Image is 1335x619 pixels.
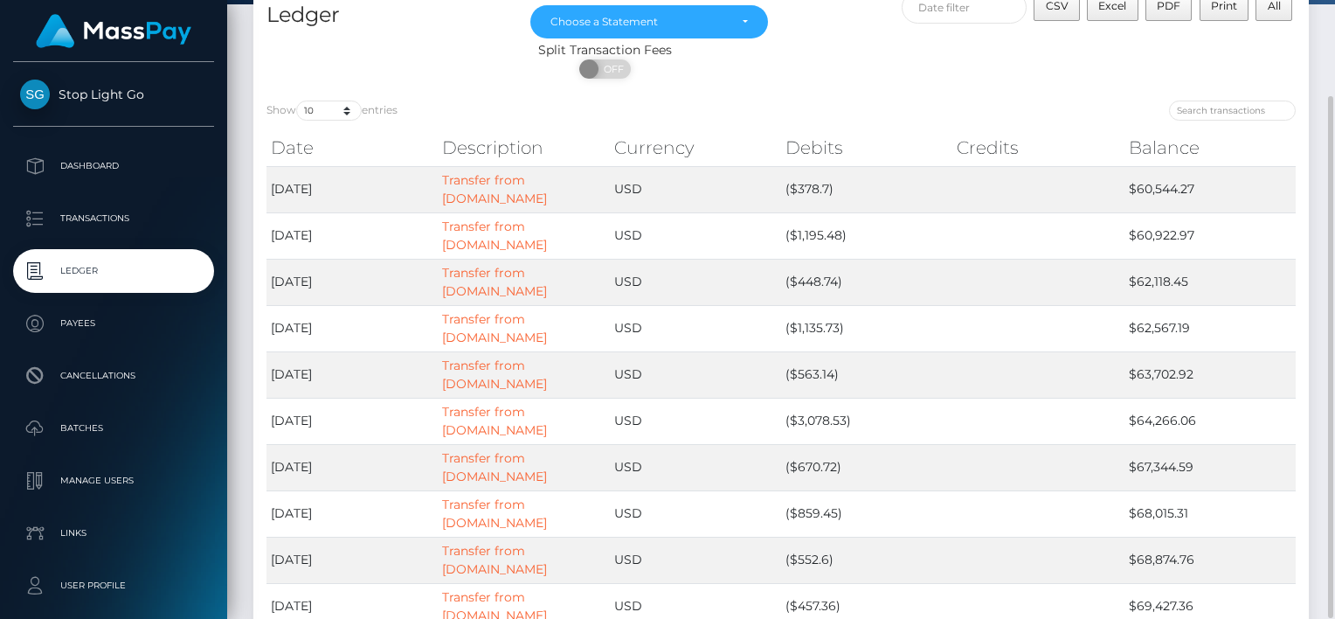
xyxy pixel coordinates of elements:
[610,305,781,351] td: USD
[13,564,214,608] a: User Profile
[266,259,438,305] td: [DATE]
[36,14,191,48] img: MassPay Logo
[781,351,952,398] td: ($563.14)
[266,305,438,351] td: [DATE]
[1124,212,1296,259] td: $60,922.97
[610,259,781,305] td: USD
[253,41,957,59] div: Split Transaction Fees
[266,212,438,259] td: [DATE]
[20,258,207,284] p: Ledger
[442,543,547,577] a: Transfer from [DOMAIN_NAME]
[442,311,547,345] a: Transfer from [DOMAIN_NAME]
[610,351,781,398] td: USD
[20,573,207,599] p: User Profile
[781,259,952,305] td: ($448.74)
[550,15,728,29] div: Choose a Statement
[13,197,214,240] a: Transactions
[1124,130,1296,165] th: Balance
[781,130,952,165] th: Debits
[1124,259,1296,305] td: $62,118.45
[20,310,207,337] p: Payees
[610,166,781,212] td: USD
[442,358,547,392] a: Transfer from [DOMAIN_NAME]
[13,144,214,188] a: Dashboard
[610,212,781,259] td: USD
[1124,305,1296,351] td: $62,567.19
[781,305,952,351] td: ($1,135.73)
[589,59,633,79] span: OFF
[13,249,214,293] a: Ledger
[442,450,547,484] a: Transfer from [DOMAIN_NAME]
[13,511,214,555] a: Links
[442,404,547,438] a: Transfer from [DOMAIN_NAME]
[1124,166,1296,212] td: $60,544.27
[442,265,547,299] a: Transfer from [DOMAIN_NAME]
[266,351,438,398] td: [DATE]
[1169,101,1296,121] input: Search transactions
[20,520,207,546] p: Links
[1124,444,1296,490] td: $67,344.59
[266,101,398,121] label: Show entries
[781,490,952,537] td: ($859.45)
[610,444,781,490] td: USD
[266,166,438,212] td: [DATE]
[781,398,952,444] td: ($3,078.53)
[20,468,207,494] p: Manage Users
[610,537,781,583] td: USD
[530,5,768,38] button: Choose a Statement
[266,444,438,490] td: [DATE]
[13,87,214,102] span: Stop Light Go
[13,354,214,398] a: Cancellations
[610,490,781,537] td: USD
[266,537,438,583] td: [DATE]
[442,172,547,206] a: Transfer from [DOMAIN_NAME]
[781,537,952,583] td: ($552.6)
[266,130,438,165] th: Date
[781,444,952,490] td: ($670.72)
[13,302,214,345] a: Payees
[781,166,952,212] td: ($378.7)
[20,80,50,109] img: Stop Light Go
[952,130,1124,165] th: Credits
[266,490,438,537] td: [DATE]
[610,398,781,444] td: USD
[20,415,207,442] p: Batches
[438,130,609,165] th: Description
[442,497,547,531] a: Transfer from [DOMAIN_NAME]
[13,459,214,503] a: Manage Users
[1124,490,1296,537] td: $68,015.31
[442,219,547,253] a: Transfer from [DOMAIN_NAME]
[20,363,207,389] p: Cancellations
[20,153,207,179] p: Dashboard
[266,398,438,444] td: [DATE]
[1124,351,1296,398] td: $63,702.92
[1124,398,1296,444] td: $64,266.06
[296,101,362,121] select: Showentries
[20,205,207,232] p: Transactions
[1124,537,1296,583] td: $68,874.76
[781,212,952,259] td: ($1,195.48)
[13,407,214,450] a: Batches
[610,130,781,165] th: Currency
